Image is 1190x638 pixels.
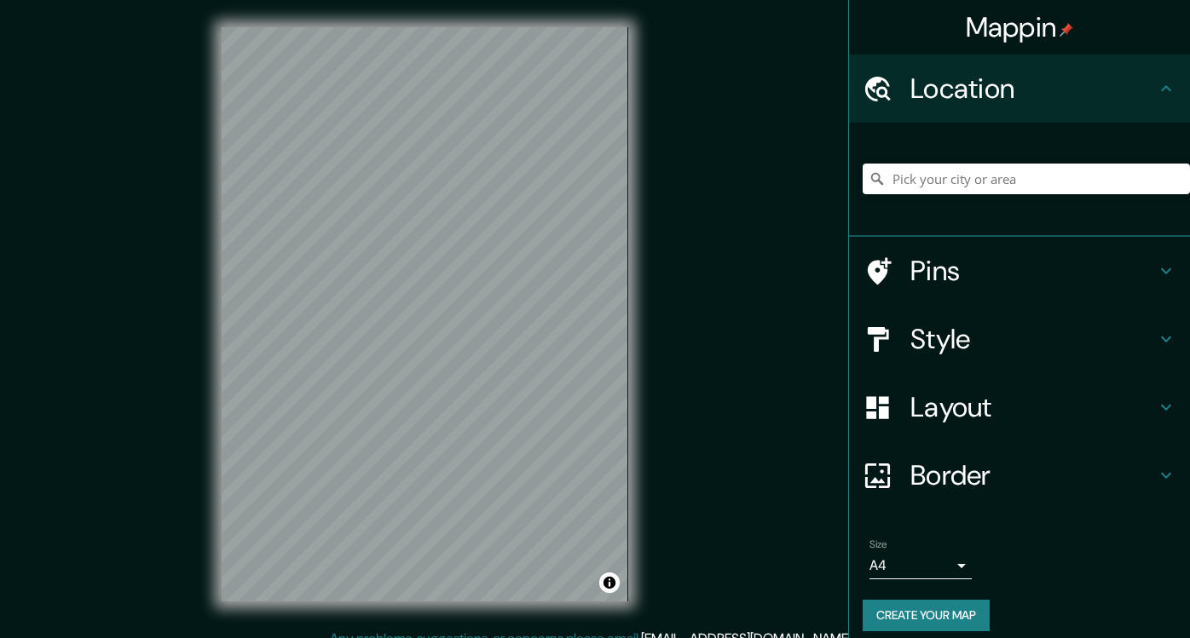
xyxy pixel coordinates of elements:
h4: Style [910,322,1156,356]
canvas: Map [222,27,628,601]
img: pin-icon.png [1060,23,1073,37]
h4: Layout [910,390,1156,424]
h4: Border [910,458,1156,492]
label: Size [869,537,887,552]
h4: Pins [910,254,1156,288]
button: Toggle attribution [599,572,620,593]
div: Border [849,441,1190,509]
div: Style [849,305,1190,373]
div: Pins [849,237,1190,305]
input: Pick your city or area [863,164,1190,194]
button: Create your map [863,600,990,631]
h4: Location [910,72,1156,106]
div: Location [849,55,1190,123]
h4: Mappin [966,10,1074,44]
div: Layout [849,373,1190,441]
div: A4 [869,552,972,579]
